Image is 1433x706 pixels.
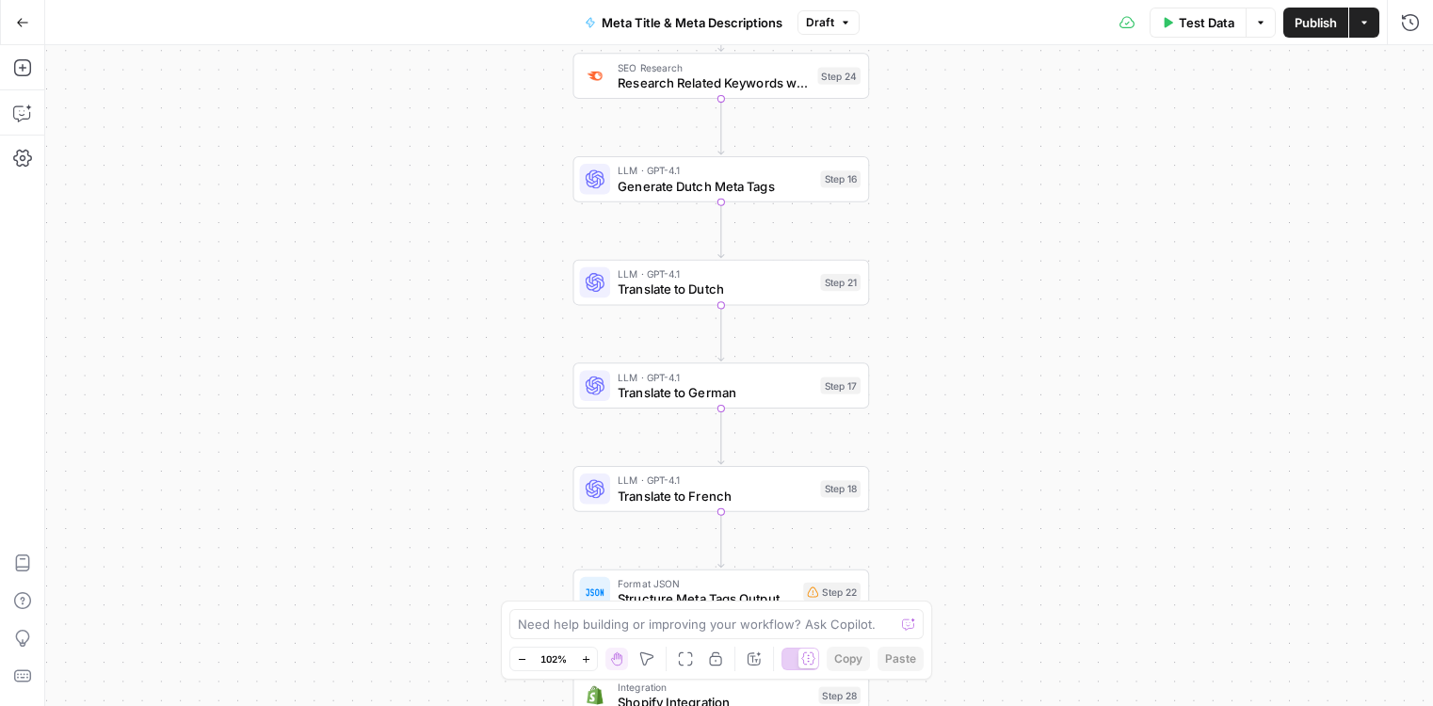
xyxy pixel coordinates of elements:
[572,570,869,616] div: Format JSONStructure Meta Tags OutputStep 22
[572,362,869,409] div: LLM · GPT-4.1Translate to GermanStep 17
[820,274,861,291] div: Step 21
[820,170,861,187] div: Step 16
[618,369,813,384] span: LLM · GPT-4.1
[618,486,813,505] span: Translate to French
[1295,13,1337,32] span: Publish
[572,466,869,512] div: LLM · GPT-4.1Translate to FrenchStep 18
[586,686,604,705] img: download.png
[1179,13,1234,32] span: Test Data
[618,59,810,74] span: SEO Research
[618,266,813,281] span: LLM · GPT-4.1
[602,13,782,32] span: Meta Title & Meta Descriptions
[540,651,567,666] span: 102%
[818,687,861,704] div: Step 28
[618,73,810,92] span: Research Related Keywords with Semrush
[885,650,916,667] span: Paste
[820,377,861,394] div: Step 17
[572,156,869,202] div: LLM · GPT-4.1Generate Dutch Meta TagsStep 16
[618,383,813,402] span: Translate to German
[618,176,813,195] span: Generate Dutch Meta Tags
[586,67,604,86] img: 8a3tdog8tf0qdwwcclgyu02y995m
[572,53,869,99] div: SEO ResearchResearch Related Keywords with SemrushStep 24
[718,202,724,258] g: Edge from step_16 to step_21
[718,305,724,361] g: Edge from step_21 to step_17
[878,647,924,671] button: Paste
[834,650,862,667] span: Copy
[618,576,796,591] span: Format JSON
[1283,8,1348,38] button: Publish
[618,589,796,608] span: Structure Meta Tags Output
[820,480,861,497] div: Step 18
[618,280,813,298] span: Translate to Dutch
[1150,8,1246,38] button: Test Data
[718,99,724,154] g: Edge from step_24 to step_16
[803,583,861,602] div: Step 22
[718,409,724,464] g: Edge from step_17 to step_18
[718,512,724,568] g: Edge from step_18 to step_22
[573,8,794,38] button: Meta Title & Meta Descriptions
[572,260,869,306] div: LLM · GPT-4.1Translate to DutchStep 21
[618,473,813,488] span: LLM · GPT-4.1
[618,163,813,178] span: LLM · GPT-4.1
[618,679,811,694] span: Integration
[817,68,861,85] div: Step 24
[806,14,834,31] span: Draft
[797,10,860,35] button: Draft
[827,647,870,671] button: Copy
